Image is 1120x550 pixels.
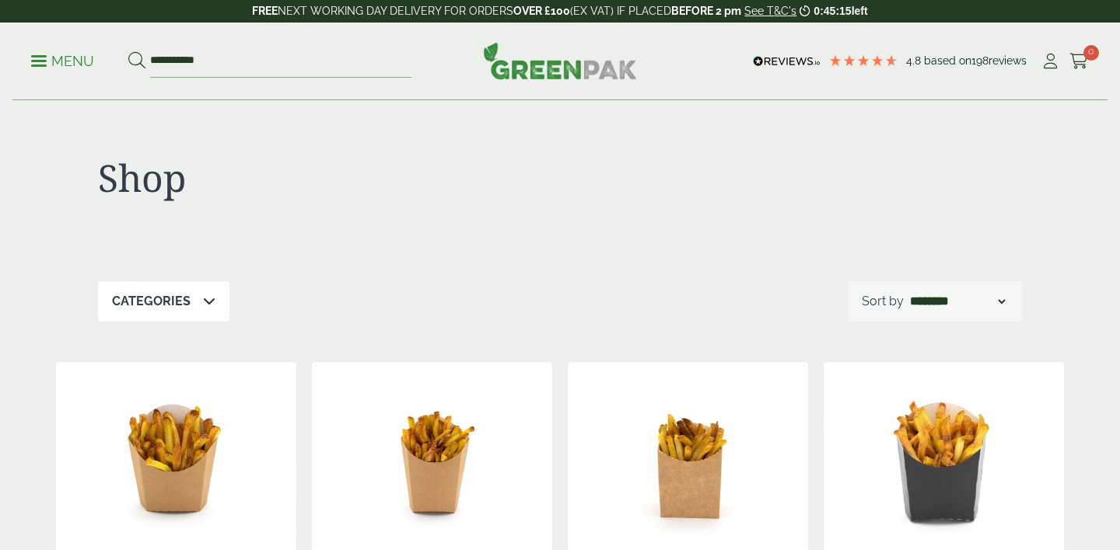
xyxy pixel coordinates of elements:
select: Shop order [907,292,1008,311]
strong: BEFORE 2 pm [671,5,741,17]
p: Menu [31,52,94,71]
p: Sort by [862,292,904,311]
img: REVIEWS.io [753,56,821,67]
strong: OVER £100 [513,5,570,17]
span: left [852,5,868,17]
span: reviews [989,54,1027,67]
span: 0 [1083,45,1099,61]
span: 198 [971,54,989,67]
i: Cart [1069,54,1089,69]
strong: FREE [252,5,278,17]
i: My Account [1041,54,1060,69]
h1: Shop [98,155,560,200]
a: 0 [1069,50,1089,73]
span: Based on [924,54,971,67]
p: Categories [112,292,191,311]
div: 4.79 Stars [828,54,898,68]
span: 0:45:15 [814,5,851,17]
a: Menu [31,52,94,68]
span: 4.8 [906,54,924,67]
img: GreenPak Supplies [483,42,637,79]
a: See T&C's [744,5,796,17]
